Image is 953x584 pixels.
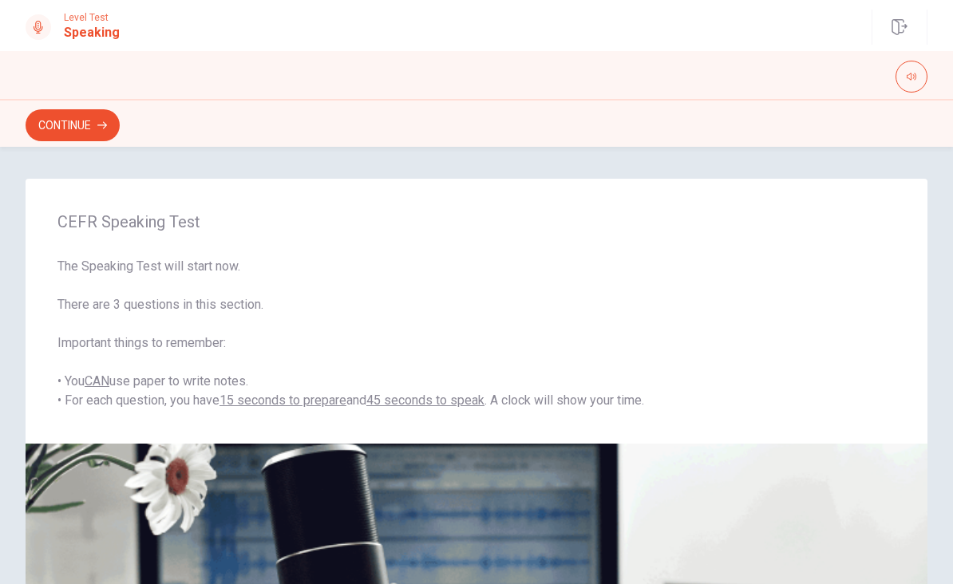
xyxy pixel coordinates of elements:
[85,373,109,389] u: CAN
[219,393,346,408] u: 15 seconds to prepare
[64,23,120,42] h1: Speaking
[366,393,484,408] u: 45 seconds to speak
[26,109,120,141] button: Continue
[57,212,896,231] span: CEFR Speaking Test
[57,257,896,410] span: The Speaking Test will start now. There are 3 questions in this section. Important things to reme...
[64,12,120,23] span: Level Test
